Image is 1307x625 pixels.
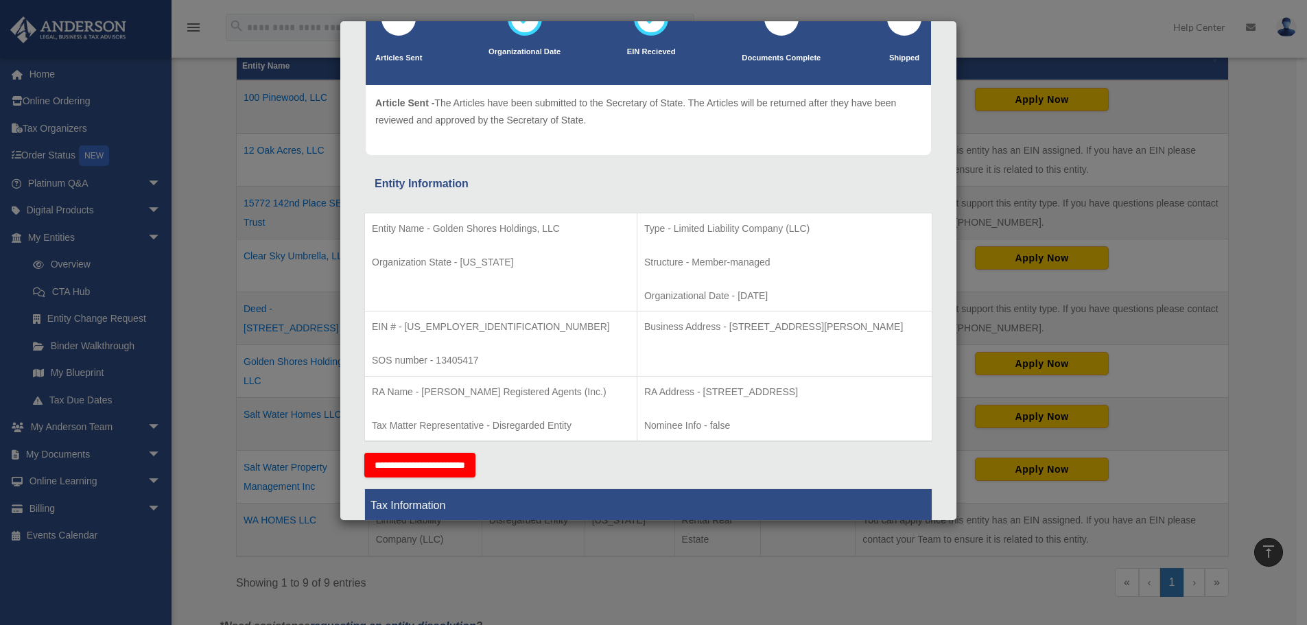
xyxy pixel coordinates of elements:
div: Entity Information [375,174,922,193]
p: EIN Recieved [627,45,676,59]
p: Organizational Date - [DATE] [644,287,925,305]
p: EIN # - [US_EMPLOYER_IDENTIFICATION_NUMBER] [372,318,630,335]
p: Organizational Date [488,45,561,59]
span: Article Sent - [375,97,434,108]
p: Tax Matter Representative - Disregarded Entity [372,417,630,434]
p: Organization State - [US_STATE] [372,254,630,271]
p: SOS number - 13405417 [372,352,630,369]
p: Structure - Member-managed [644,254,925,271]
p: Type - Limited Liability Company (LLC) [644,220,925,237]
p: Entity Name - Golden Shores Holdings, LLC [372,220,630,237]
p: Documents Complete [742,51,821,65]
p: Business Address - [STREET_ADDRESS][PERSON_NAME] [644,318,925,335]
p: Articles Sent [375,51,422,65]
p: RA Address - [STREET_ADDRESS] [644,384,925,401]
p: Shipped [887,51,921,65]
th: Tax Information [365,489,932,523]
p: The Articles have been submitted to the Secretary of State. The Articles will be returned after t... [375,95,921,128]
p: RA Name - [PERSON_NAME] Registered Agents (Inc.) [372,384,630,401]
p: Nominee Info - false [644,417,925,434]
